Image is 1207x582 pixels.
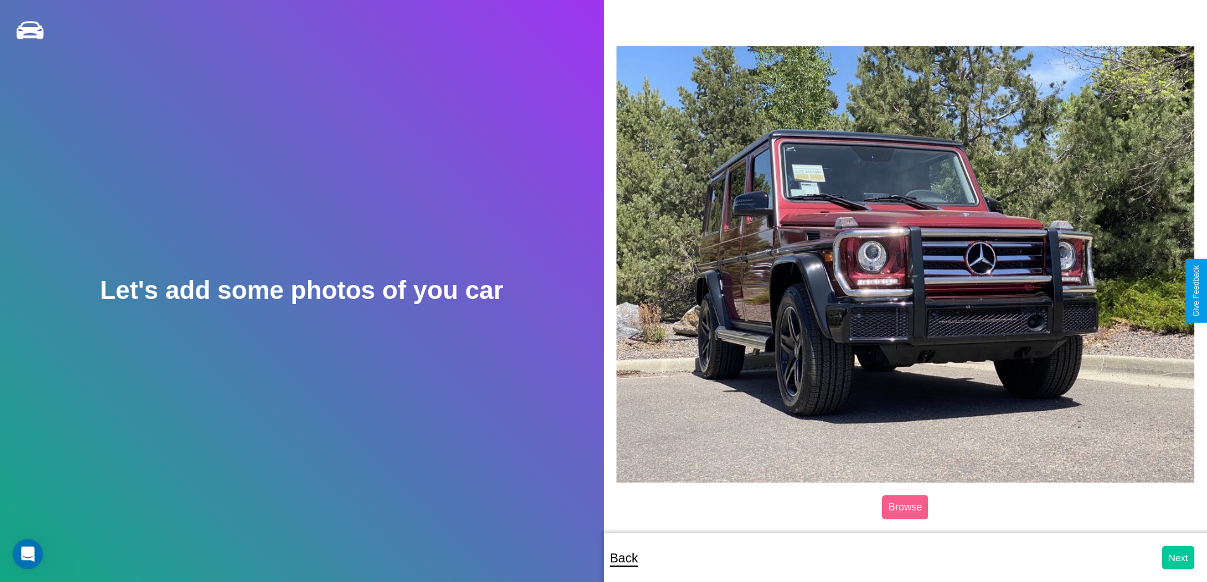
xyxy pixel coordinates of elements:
[616,46,1195,482] img: posted
[882,495,928,519] label: Browse
[610,547,638,569] p: Back
[1162,546,1194,569] button: Next
[100,276,503,305] h2: Let's add some photos of you car
[1192,265,1201,317] div: Give Feedback
[13,539,43,569] iframe: Intercom live chat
